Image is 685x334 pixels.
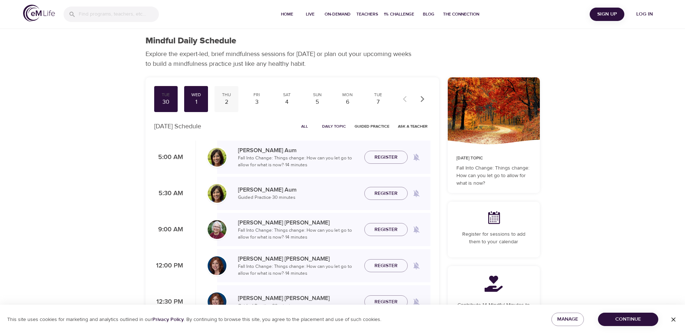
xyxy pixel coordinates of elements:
div: Thu [217,92,235,98]
div: 2 [217,98,235,106]
img: Alisha%20Aum%208-9-21.jpg [208,184,226,203]
span: Log in [630,10,659,19]
div: Sun [308,92,326,98]
div: Tue [369,92,387,98]
p: [PERSON_NAME] Aum [238,146,359,155]
p: Fall Into Change: Things change: How can you let go to allow for what is now? [456,164,531,187]
span: Register [374,189,398,198]
img: Elaine_Smookler-min.jpg [208,256,226,275]
span: Home [278,10,296,18]
span: Blog [420,10,437,18]
p: [PERSON_NAME] [PERSON_NAME] [238,218,359,227]
span: Register [374,297,398,307]
div: Tue [157,92,175,98]
div: Fri [248,92,266,98]
img: logo [23,5,55,22]
span: On-Demand [325,10,351,18]
button: Log in [627,8,662,21]
button: Manage [551,313,584,326]
span: Register [374,225,398,234]
button: Continue [598,313,658,326]
p: Fall Into Change: Things change: How can you let go to allow for what is now? · 14 minutes [238,263,359,277]
span: Teachers [356,10,378,18]
div: 30 [157,98,175,106]
span: Ask a Teacher [398,123,428,130]
p: [DATE] Schedule [154,121,201,131]
div: Wed [187,92,205,98]
p: Explore the expert-led, brief mindfulness sessions for [DATE] or plan out your upcoming weeks to ... [146,49,416,69]
p: [PERSON_NAME] [PERSON_NAME] [238,254,359,263]
span: Continue [604,315,653,324]
button: Register [364,223,408,236]
span: All [296,123,313,130]
p: Guided Practice · 30 minutes [238,303,359,310]
p: 12:30 PM [154,297,183,307]
span: The Connection [443,10,479,18]
button: Register [364,151,408,164]
span: Register [374,261,398,270]
p: [DATE] Topic [456,155,531,162]
div: 1 [187,98,205,106]
p: 5:00 AM [154,153,183,162]
p: 5:30 AM [154,189,183,198]
p: [PERSON_NAME] Aum [238,185,359,194]
span: 1% Challenge [384,10,414,18]
div: Mon [339,92,357,98]
button: Guided Practice [352,121,392,132]
span: Remind me when a class goes live every Wednesday at 5:30 AM [408,185,425,202]
div: 5 [308,98,326,106]
span: Register [374,153,398,162]
span: Manage [557,315,578,324]
img: Elaine_Smookler-min.jpg [208,292,226,311]
div: 3 [248,98,266,106]
button: Register [364,259,408,273]
div: 7 [369,98,387,106]
p: Fall Into Change: Things change: How can you let go to allow for what is now? · 14 minutes [238,227,359,241]
img: Bernice_Moore_min.jpg [208,220,226,239]
div: Sat [278,92,296,98]
span: Guided Practice [355,123,389,130]
span: Live [302,10,319,18]
span: Remind me when a class goes live every Wednesday at 9:00 AM [408,221,425,238]
p: Contribute 14 Mindful Minutes to a charity by joining a community and completing this program. [456,301,531,324]
img: Alisha%20Aum%208-9-21.jpg [208,148,226,167]
p: 12:00 PM [154,261,183,271]
p: Register for sessions to add them to your calendar [456,231,531,246]
p: [PERSON_NAME] [PERSON_NAME] [238,294,359,303]
p: Guided Practice · 30 minutes [238,194,359,201]
p: 9:00 AM [154,225,183,235]
button: All [293,121,316,132]
span: Remind me when a class goes live every Wednesday at 5:00 AM [408,149,425,166]
button: Daily Topic [319,121,349,132]
span: Remind me when a class goes live every Wednesday at 12:30 PM [408,293,425,311]
a: Privacy Policy [152,316,184,323]
span: Daily Topic [322,123,346,130]
p: Fall Into Change: Things change: How can you let go to allow for what is now? · 14 minutes [238,155,359,169]
button: Register [364,187,408,200]
button: Sign Up [590,8,624,21]
span: Remind me when a class goes live every Wednesday at 12:00 PM [408,257,425,274]
div: 4 [278,98,296,106]
h1: Mindful Daily Schedule [146,36,236,46]
input: Find programs, teachers, etc... [79,7,159,22]
button: Register [364,295,408,309]
button: Ask a Teacher [395,121,430,132]
span: Sign Up [593,10,621,19]
div: 6 [339,98,357,106]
